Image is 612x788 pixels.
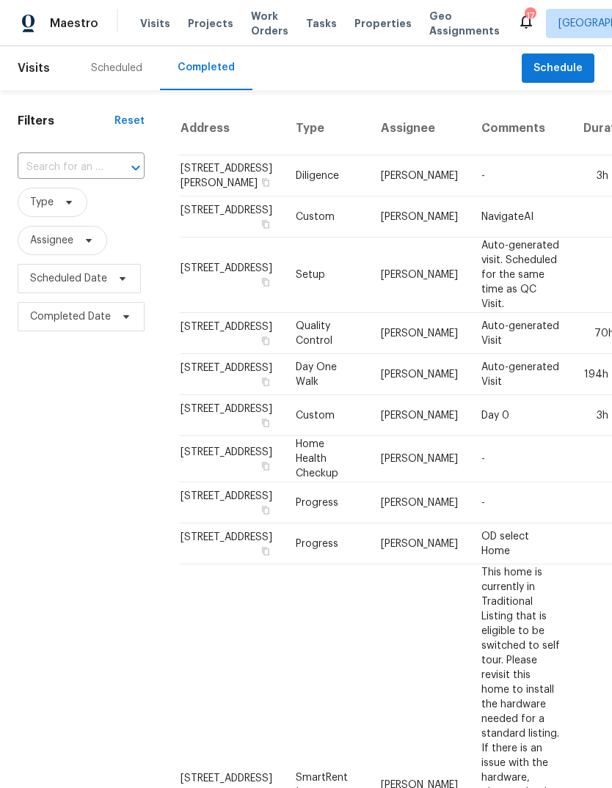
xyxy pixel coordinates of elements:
[284,395,369,436] td: Custom
[18,114,114,128] h1: Filters
[284,523,369,564] td: Progress
[470,523,572,564] td: OD select Home
[180,395,284,436] td: [STREET_ADDRESS]
[429,9,500,38] span: Geo Assignments
[114,114,145,128] div: Reset
[369,237,470,313] td: [PERSON_NAME]
[180,354,284,395] td: [STREET_ADDRESS]
[259,460,272,473] button: Copy Address
[180,155,284,196] td: [STREET_ADDRESS][PERSON_NAME]
[180,196,284,237] td: [STREET_ADDRESS]
[284,237,369,313] td: Setup
[284,354,369,395] td: Day One Walk
[470,196,572,237] td: NavigateAI
[369,155,470,196] td: [PERSON_NAME]
[369,354,470,395] td: [PERSON_NAME]
[470,395,572,436] td: Day 0
[470,482,572,523] td: -
[50,16,98,31] span: Maestro
[178,60,235,75] div: Completed
[259,375,272,389] button: Copy Address
[30,271,107,286] span: Scheduled Date
[470,436,572,482] td: -
[180,313,284,354] td: [STREET_ADDRESS]
[369,482,470,523] td: [PERSON_NAME]
[18,156,103,179] input: Search for an address...
[188,16,233,31] span: Projects
[251,9,288,38] span: Work Orders
[522,54,594,84] button: Schedule
[18,52,50,84] span: Visits
[180,523,284,564] td: [STREET_ADDRESS]
[306,18,337,29] span: Tasks
[369,102,470,155] th: Assignee
[369,395,470,436] td: [PERSON_NAME]
[369,436,470,482] td: [PERSON_NAME]
[140,16,170,31] span: Visits
[470,155,572,196] td: -
[180,482,284,523] td: [STREET_ADDRESS]
[259,276,272,289] button: Copy Address
[259,504,272,517] button: Copy Address
[369,313,470,354] td: [PERSON_NAME]
[354,16,412,31] span: Properties
[180,237,284,313] td: [STREET_ADDRESS]
[284,102,369,155] th: Type
[91,61,142,76] div: Scheduled
[284,313,369,354] td: Quality Control
[284,482,369,523] td: Progress
[259,545,272,558] button: Copy Address
[470,313,572,354] td: Auto-generated Visit
[470,237,572,313] td: Auto-generated visit. Scheduled for the same time as QC Visit.
[125,158,146,178] button: Open
[470,354,572,395] td: Auto-generated Visit
[369,523,470,564] td: [PERSON_NAME]
[533,59,583,78] span: Schedule
[30,195,54,210] span: Type
[259,334,272,347] button: Copy Address
[30,309,111,324] span: Completed Date
[259,416,272,430] button: Copy Address
[369,196,470,237] td: [PERSON_NAME]
[259,218,272,231] button: Copy Address
[284,436,369,482] td: Home Health Checkup
[180,436,284,482] td: [STREET_ADDRESS]
[284,155,369,196] td: Diligence
[180,102,284,155] th: Address
[470,102,572,155] th: Comments
[525,9,535,23] div: 17
[284,196,369,237] td: Custom
[30,233,73,248] span: Assignee
[259,176,272,189] button: Copy Address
